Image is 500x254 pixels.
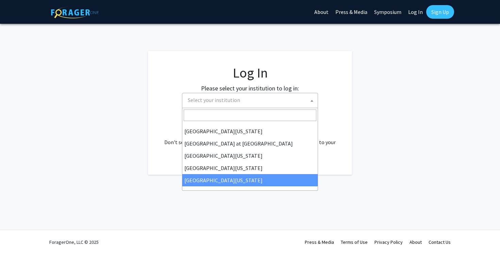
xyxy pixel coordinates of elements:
[426,5,454,19] a: Sign Up
[182,186,318,199] li: [PERSON_NAME][GEOGRAPHIC_DATA]
[410,239,422,245] a: About
[49,230,99,254] div: ForagerOne, LLC © 2025
[305,239,334,245] a: Press & Media
[182,137,318,150] li: [GEOGRAPHIC_DATA] at [GEOGRAPHIC_DATA]
[182,125,318,137] li: [GEOGRAPHIC_DATA][US_STATE]
[184,109,316,121] input: Search
[5,223,29,249] iframe: Chat
[182,150,318,162] li: [GEOGRAPHIC_DATA][US_STATE]
[374,239,403,245] a: Privacy Policy
[182,174,318,186] li: [GEOGRAPHIC_DATA][US_STATE]
[162,65,338,81] h1: Log In
[185,93,318,107] span: Select your institution
[51,6,99,18] img: ForagerOne Logo
[429,239,451,245] a: Contact Us
[182,162,318,174] li: [GEOGRAPHIC_DATA][US_STATE]
[341,239,368,245] a: Terms of Use
[188,97,240,103] span: Select your institution
[162,122,338,154] div: No account? . Don't see your institution? about bringing ForagerOne to your institution.
[182,93,318,108] span: Select your institution
[201,84,299,93] label: Please select your institution to log in:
